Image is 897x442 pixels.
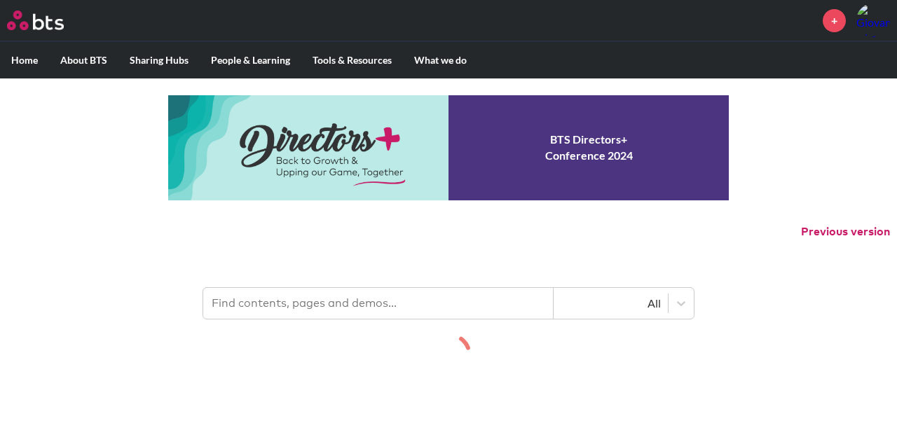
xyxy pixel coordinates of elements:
a: Profile [856,4,890,37]
label: What we do [403,42,478,78]
img: BTS Logo [7,11,64,30]
a: Go home [7,11,90,30]
label: About BTS [49,42,118,78]
label: People & Learning [200,42,301,78]
div: All [561,296,661,311]
img: Giovanna Liberali [856,4,890,37]
label: Tools & Resources [301,42,403,78]
button: Previous version [801,224,890,240]
label: Sharing Hubs [118,42,200,78]
a: Conference 2024 [168,95,729,200]
input: Find contents, pages and demos... [203,288,554,319]
a: + [823,9,846,32]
